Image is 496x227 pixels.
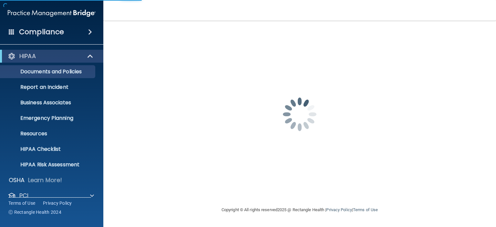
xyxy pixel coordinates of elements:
a: HIPAA [8,52,94,60]
p: Emergency Planning [4,115,92,121]
p: Documents and Policies [4,68,92,75]
p: OSHA [9,176,25,184]
a: PCI [8,192,94,200]
h4: Compliance [19,27,64,36]
span: Ⓒ Rectangle Health 2024 [8,209,61,215]
a: Terms of Use [353,207,378,212]
img: PMB logo [8,7,96,20]
p: HIPAA Risk Assessment [4,161,92,168]
p: Learn More! [28,176,62,184]
p: Report an Incident [4,84,92,90]
p: Business Associates [4,99,92,106]
a: Privacy Policy [43,200,72,206]
a: Terms of Use [8,200,35,206]
p: PCI [19,192,28,200]
div: Copyright © All rights reserved 2025 @ Rectangle Health | | [182,200,418,220]
a: Privacy Policy [326,207,352,212]
p: HIPAA Checklist [4,146,92,152]
img: spinner.e123f6fc.gif [267,82,332,147]
p: HIPAA [19,52,36,60]
p: Resources [4,130,92,137]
